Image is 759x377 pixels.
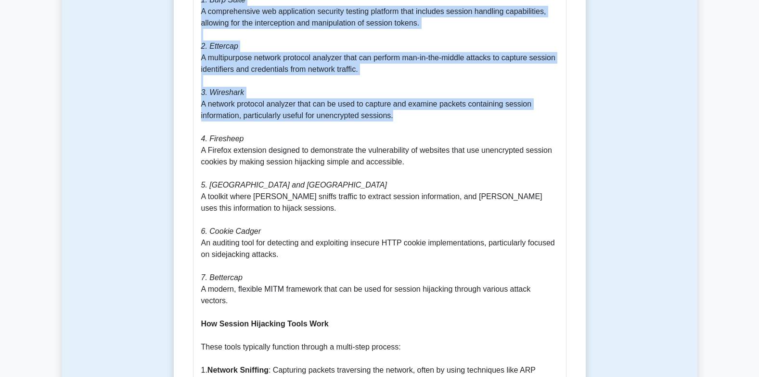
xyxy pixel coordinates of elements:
[207,366,269,374] b: Network Sniffing
[201,88,244,96] i: 3. Wireshark
[201,273,243,282] i: 7. Bettercap
[201,135,244,143] i: 4. Firesheep
[201,227,261,235] i: 6. Cookie Cadger
[201,42,238,50] i: 2. Ettercap
[201,320,329,328] b: How Session Hijacking Tools Work
[201,181,387,189] i: 5. [GEOGRAPHIC_DATA] and [GEOGRAPHIC_DATA]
